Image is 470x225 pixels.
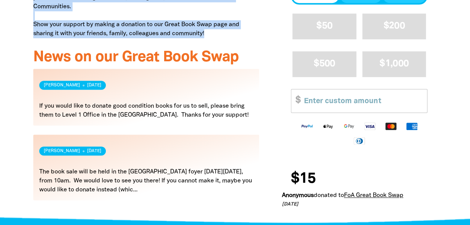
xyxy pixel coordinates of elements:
input: Enter custom amount [299,90,427,112]
img: Diners Club logo [349,136,370,145]
span: $15 [291,172,316,187]
span: $50 [316,22,332,31]
em: Anonymous [282,193,313,198]
img: Mastercard logo [380,122,401,130]
div: Paginated content [33,69,259,209]
img: Google Pay logo [338,122,359,130]
button: $1,000 [362,52,426,77]
button: $50 [292,14,356,40]
img: Apple Pay logo [317,122,338,130]
div: Donation stream [282,167,437,209]
span: donated to [313,193,344,198]
span: $500 [314,60,335,68]
button: $200 [362,14,426,40]
img: Paypal logo [297,122,317,130]
img: Visa logo [359,122,380,130]
h3: News on our Great Book Swap [33,49,259,66]
p: [DATE] [282,201,431,209]
div: Available payment methods [291,116,427,151]
button: $500 [292,52,356,77]
span: $200 [384,22,405,31]
span: $ [291,90,300,112]
span: $1,000 [380,60,409,68]
img: American Express logo [401,122,422,130]
a: FoA Great Book Swap [344,193,403,198]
